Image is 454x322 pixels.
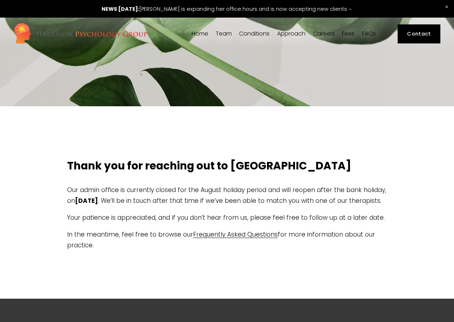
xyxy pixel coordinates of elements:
span: Approach [277,31,305,37]
strong: Thank you for reaching out to [GEOGRAPHIC_DATA] [67,158,351,173]
a: folder dropdown [216,31,232,37]
a: Fees [342,31,355,37]
img: Harrison Psychology Group [14,22,148,46]
strong: [DATE] [75,196,98,205]
a: Frequently Asked Questions [193,230,278,239]
a: FAQs [362,31,376,37]
p: In the meantime, feel free to browse our for more information about our practice. [67,229,387,251]
a: folder dropdown [239,31,270,37]
a: Careers [313,31,335,37]
span: Team [216,31,232,37]
a: folder dropdown [277,31,305,37]
a: Contact [398,24,440,43]
p: Your patience is appreciated, and if you don’t hear from us, please feel free to follow up at a l... [67,212,387,223]
p: Our admin office is currently closed for the August holiday period and will reopen after the bank... [67,185,387,206]
a: Home [192,31,208,37]
span: Conditions [239,31,270,37]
